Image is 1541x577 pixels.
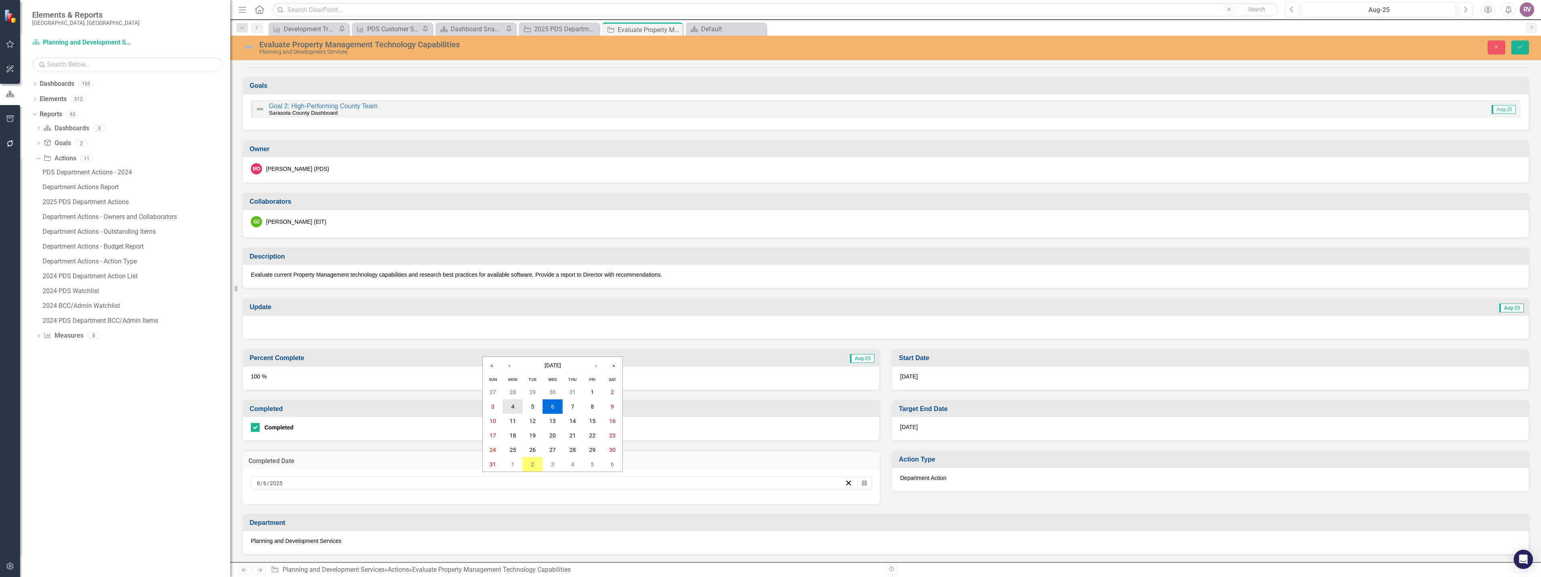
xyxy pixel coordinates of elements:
a: Goals [43,139,71,148]
a: Planning and Development Services [32,38,132,47]
h3: Collaborators [250,198,1525,205]
button: August 10, 2025 [483,414,503,428]
div: 11 [80,155,93,162]
h3: Description [250,253,1525,260]
a: Development Trends [270,24,337,34]
abbr: August 7, 2025 [571,403,574,410]
span: Aug-25 [850,354,874,363]
h3: Target End Date [899,405,1525,413]
abbr: August 8, 2025 [591,403,594,410]
abbr: July 30, 2025 [549,389,556,395]
abbr: Friday [589,377,596,382]
button: August 13, 2025 [543,414,563,428]
abbr: August 11, 2025 [510,418,516,424]
abbr: August 15, 2025 [589,418,596,424]
div: 8 [87,332,100,339]
span: [DATE] [900,373,918,380]
abbr: August 16, 2025 [609,418,616,424]
abbr: August 24, 2025 [490,447,496,453]
abbr: August 27, 2025 [549,447,556,453]
abbr: August 31, 2025 [490,461,496,468]
a: Measures [43,331,83,340]
abbr: August 21, 2025 [569,432,576,439]
h3: Action Type [899,456,1525,463]
button: August 24, 2025 [483,443,503,457]
button: August 15, 2025 [583,414,603,428]
button: August 27, 2025 [543,443,563,457]
button: August 9, 2025 [602,399,622,414]
button: August 29, 2025 [583,443,603,457]
div: [PERSON_NAME] (PDS) [266,165,329,173]
button: August 7, 2025 [563,399,583,414]
abbr: August 18, 2025 [510,432,516,439]
div: 512 [71,96,86,103]
button: September 4, 2025 [563,457,583,472]
button: September 2, 2025 [522,457,543,472]
h3: Completed Date [248,458,874,465]
button: July 28, 2025 [503,385,523,399]
div: 63 [66,111,79,117]
div: 100 % [243,366,879,390]
a: 2024 PDS Department Action List [41,270,230,283]
button: [DATE] [518,357,587,375]
button: August 11, 2025 [503,414,523,428]
h3: Goals [250,82,1525,89]
div: 105 [78,81,94,87]
a: 2025 PDS Department Actions [41,196,230,209]
a: Department Actions - Action Type [41,255,230,268]
span: Elements & Reports [32,10,140,20]
div: » » [271,565,880,575]
span: Aug-25 [1492,105,1516,114]
div: Development Trends [284,24,337,34]
button: August 23, 2025 [602,428,622,443]
a: Department Actions - Budget Report [41,240,230,253]
button: RV [1520,2,1534,17]
button: July 30, 2025 [543,385,563,399]
div: Department Actions - Outstanding Items [43,228,230,235]
abbr: Wednesday [548,377,557,382]
h3: Update [250,304,840,311]
div: 2024 PDS Department BCC/Admin Items [43,317,230,324]
abbr: August 10, 2025 [490,418,496,424]
div: Evaluate Property Management Technology Capabilities [618,25,681,35]
input: mm [256,479,260,487]
button: August 18, 2025 [503,428,523,443]
abbr: August 26, 2025 [529,447,536,453]
abbr: July 29, 2025 [529,389,536,395]
img: Not Defined [255,104,265,114]
span: [DATE] [900,424,918,430]
div: Department Actions - Action Type [43,258,230,265]
input: Search ClearPoint... [272,3,1279,17]
button: August 26, 2025 [522,443,543,457]
abbr: August 12, 2025 [529,418,536,424]
h3: Owner [250,146,1525,153]
button: August 5, 2025 [522,399,543,414]
abbr: August 22, 2025 [589,432,596,439]
abbr: Tuesday [529,377,537,382]
abbr: August 29, 2025 [589,447,596,453]
input: dd [263,479,267,487]
abbr: September 3, 2025 [551,461,554,468]
button: › [587,357,605,375]
button: Search [1236,4,1277,15]
button: September 5, 2025 [583,457,603,472]
a: 2025 PDS Department Actions [521,24,597,34]
div: Department Actions - Budget Report [43,243,230,250]
button: September 3, 2025 [543,457,563,472]
div: [PERSON_NAME] (EIT) [266,218,326,226]
a: Dashboards [43,124,89,133]
a: 2024 PDS Department BCC/Admin Items [41,314,230,327]
a: 2024 BCC/Admin Watchlist [41,300,230,312]
abbr: August 2, 2025 [611,389,614,395]
abbr: August 13, 2025 [549,418,556,424]
button: ‹ [500,357,518,375]
abbr: July 28, 2025 [510,389,516,395]
a: PDS Customer Service (Copy) w/ Accela [354,24,420,34]
abbr: August 4, 2025 [511,403,514,410]
button: August 16, 2025 [602,414,622,428]
abbr: Thursday [568,377,577,382]
h3: Start Date [899,354,1525,362]
abbr: August 23, 2025 [609,432,616,439]
div: Dashboard Snapshot [451,24,504,34]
